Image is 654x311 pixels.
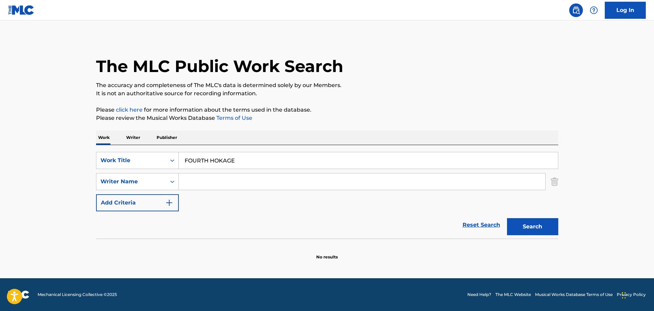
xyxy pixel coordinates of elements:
button: Add Criteria [96,194,179,211]
p: Please review the Musical Works Database [96,114,558,122]
a: Reset Search [459,217,504,232]
img: help [590,6,598,14]
div: Writer Name [101,178,162,186]
p: Please for more information about the terms used in the database. [96,106,558,114]
a: Need Help? [467,292,491,298]
img: 9d2ae6d4665cec9f34b9.svg [165,199,173,207]
p: Publisher [155,130,179,145]
div: Work Title [101,156,162,165]
div: Help [587,3,601,17]
a: Privacy Policy [617,292,646,298]
iframe: Chat Widget [620,278,654,311]
a: Log In [605,2,646,19]
form: Search Form [96,152,558,239]
img: search [572,6,580,14]
img: logo [8,291,29,299]
a: The MLC Website [495,292,531,298]
a: click here [116,107,143,113]
img: MLC Logo [8,5,35,15]
a: Musical Works Database Terms of Use [535,292,613,298]
h1: The MLC Public Work Search [96,56,343,76]
p: The accuracy and completeness of The MLC's data is determined solely by our Members. [96,81,558,89]
div: Drag [622,285,626,306]
span: Mechanical Licensing Collective © 2025 [38,292,117,298]
a: Public Search [569,3,583,17]
p: Writer [124,130,142,145]
a: Terms of Use [215,115,252,121]
p: Work [96,130,112,145]
img: Delete Criterion [551,173,558,190]
p: No results [316,246,338,260]
button: Search [507,218,558,235]
p: It is not an authoritative source for recording information. [96,89,558,98]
